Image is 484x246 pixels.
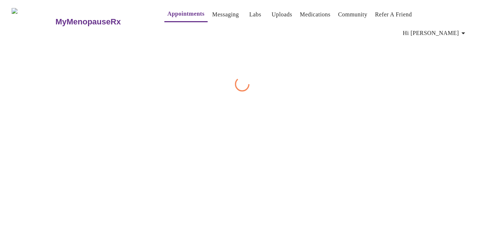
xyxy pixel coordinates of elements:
[403,28,468,38] span: Hi [PERSON_NAME]
[272,9,292,20] a: Uploads
[372,7,415,22] button: Refer a Friend
[55,9,150,35] a: MyMenopauseRx
[297,7,333,22] button: Medications
[335,7,371,22] button: Community
[244,7,267,22] button: Labs
[269,7,295,22] button: Uploads
[55,17,121,27] h3: MyMenopauseRx
[167,9,204,19] a: Appointments
[249,9,261,20] a: Labs
[375,9,412,20] a: Refer a Friend
[338,9,368,20] a: Community
[300,9,331,20] a: Medications
[209,7,242,22] button: Messaging
[212,9,239,20] a: Messaging
[400,26,471,40] button: Hi [PERSON_NAME]
[12,8,55,35] img: MyMenopauseRx Logo
[164,7,207,22] button: Appointments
